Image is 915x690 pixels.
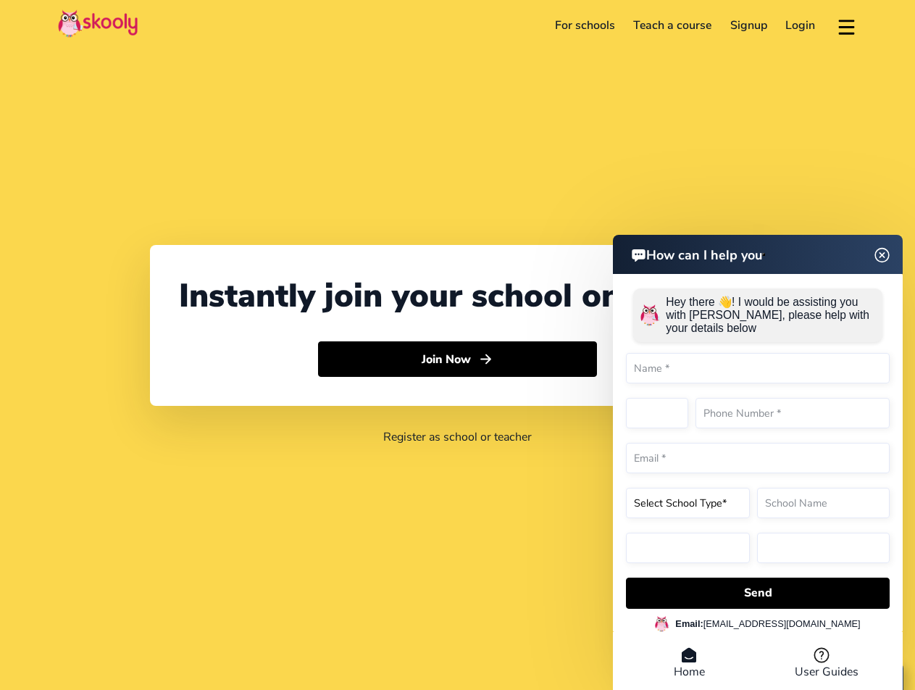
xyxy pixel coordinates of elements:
button: menu outline [836,14,857,38]
a: Signup [721,14,777,37]
div: Instantly join your school on Skooly [179,274,737,318]
a: Register as school or teacher [383,429,532,445]
button: Join Nowarrow forward outline [318,341,597,378]
ion-icon: arrow forward outline [478,352,493,367]
a: Teach a course [624,14,721,37]
a: Login [777,14,825,37]
img: Skooly [58,9,138,38]
a: For schools [546,14,624,37]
